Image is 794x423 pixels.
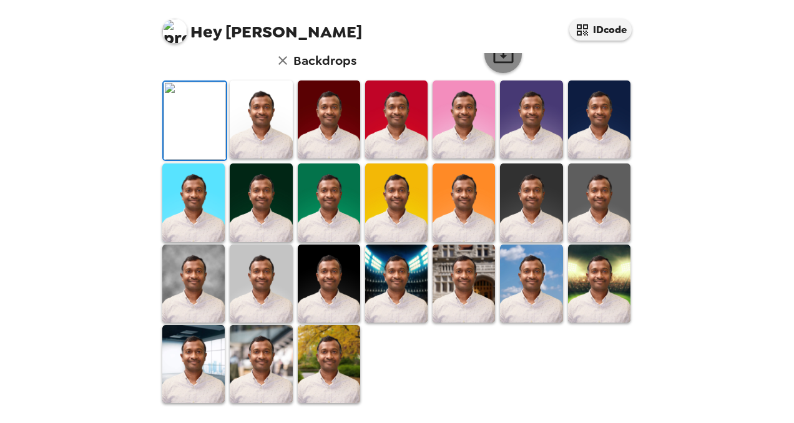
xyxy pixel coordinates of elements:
[569,19,632,41] button: IDcode
[162,19,187,44] img: profile pic
[162,12,362,41] span: [PERSON_NAME]
[164,82,226,160] img: Original
[293,51,356,70] h6: Backdrops
[190,21,222,43] span: Hey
